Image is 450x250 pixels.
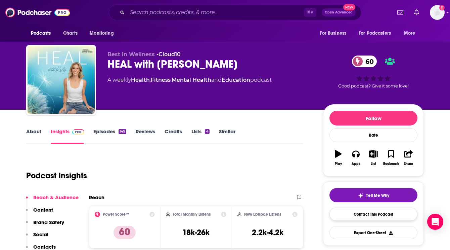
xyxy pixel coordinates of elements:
[399,27,424,40] button: open menu
[93,128,126,144] a: Episodes149
[127,7,304,18] input: Search podcasts, credits, & more...
[26,194,79,207] button: Reach & Audience
[26,231,48,244] button: Social
[244,212,281,217] h2: New Episode Listens
[219,128,235,144] a: Similar
[252,227,283,238] h3: 2.2k-4.2k
[119,129,126,134] div: 149
[352,56,377,67] a: 60
[191,128,209,144] a: Lists4
[430,5,445,20] button: Show profile menu
[366,193,389,198] span: Tell Me Why
[103,212,129,217] h2: Power Score™
[411,7,422,18] a: Show notifications dropdown
[109,5,361,20] div: Search podcasts, credits, & more...
[320,29,346,38] span: For Business
[33,194,79,201] p: Reach & Audience
[329,111,417,126] button: Follow
[26,219,64,231] button: Brand Safety
[114,226,136,239] p: 60
[315,27,355,40] button: open menu
[172,77,211,83] a: Mental Health
[329,128,417,142] div: Rate
[211,77,222,83] span: and
[151,77,171,83] a: Fitness
[26,171,87,181] h1: Podcast Insights
[26,207,53,219] button: Content
[400,146,417,170] button: Share
[383,162,399,166] div: Bookmark
[322,8,356,16] button: Open AdvancedNew
[371,162,376,166] div: List
[343,4,355,10] span: New
[329,188,417,202] button: tell me why sparkleTell Me Why
[329,146,347,170] button: Play
[33,231,48,238] p: Social
[404,29,415,38] span: More
[33,207,53,213] p: Content
[335,162,342,166] div: Play
[150,77,151,83] span: ,
[205,129,209,134] div: 4
[89,194,104,201] h2: Reach
[347,146,364,170] button: Apps
[382,146,400,170] button: Bookmark
[338,83,409,88] span: Good podcast? Give it some love!
[430,5,445,20] span: Logged in as pstanton
[395,7,406,18] a: Show notifications dropdown
[63,29,78,38] span: Charts
[136,128,155,144] a: Reviews
[171,77,172,83] span: ,
[159,51,181,58] a: Cloud10
[359,56,377,67] span: 60
[85,27,122,40] button: open menu
[323,51,424,93] div: 60Good podcast? Give it some love!
[28,46,95,114] img: HEAL with Kelly
[439,5,445,10] svg: Add a profile image
[365,146,382,170] button: List
[173,212,211,217] h2: Total Monthly Listens
[359,29,391,38] span: For Podcasters
[156,51,181,58] span: •
[26,27,59,40] button: open menu
[33,244,56,250] p: Contacts
[329,208,417,221] a: Contact This Podcast
[107,76,272,84] div: A weekly podcast
[329,226,417,239] button: Export One-Sheet
[51,128,84,144] a: InsightsPodchaser Pro
[352,162,360,166] div: Apps
[358,193,363,198] img: tell me why sparkle
[427,214,443,230] div: Open Intercom Messenger
[26,128,41,144] a: About
[165,128,182,144] a: Credits
[59,27,82,40] a: Charts
[222,77,250,83] a: Education
[430,5,445,20] img: User Profile
[33,219,64,225] p: Brand Safety
[72,129,84,135] img: Podchaser Pro
[325,11,353,14] span: Open Advanced
[107,51,155,58] span: Best in Wellness
[354,27,401,40] button: open menu
[5,6,70,19] img: Podchaser - Follow, Share and Rate Podcasts
[31,29,51,38] span: Podcasts
[182,227,210,238] h3: 18k-26k
[90,29,114,38] span: Monitoring
[304,8,316,17] span: ⌘ K
[404,162,413,166] div: Share
[131,77,150,83] a: Health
